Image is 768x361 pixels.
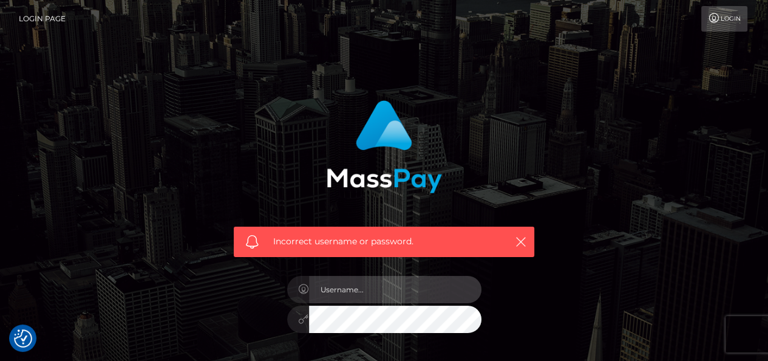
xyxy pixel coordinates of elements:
[14,329,32,348] img: Revisit consent button
[701,6,747,32] a: Login
[273,235,495,248] span: Incorrect username or password.
[309,276,481,303] input: Username...
[14,329,32,348] button: Consent Preferences
[327,100,442,193] img: MassPay Login
[19,6,66,32] a: Login Page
